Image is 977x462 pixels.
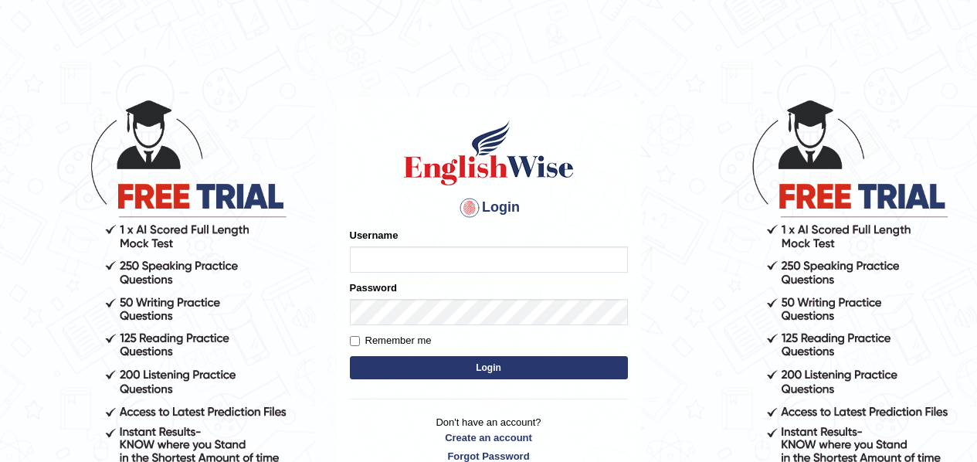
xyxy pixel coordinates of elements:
img: Logo of English Wise sign in for intelligent practice with AI [401,118,577,188]
label: Remember me [350,333,432,348]
label: Password [350,280,397,295]
input: Remember me [350,336,360,346]
h4: Login [350,195,628,220]
label: Username [350,228,399,243]
a: Create an account [350,430,628,445]
button: Login [350,356,628,379]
